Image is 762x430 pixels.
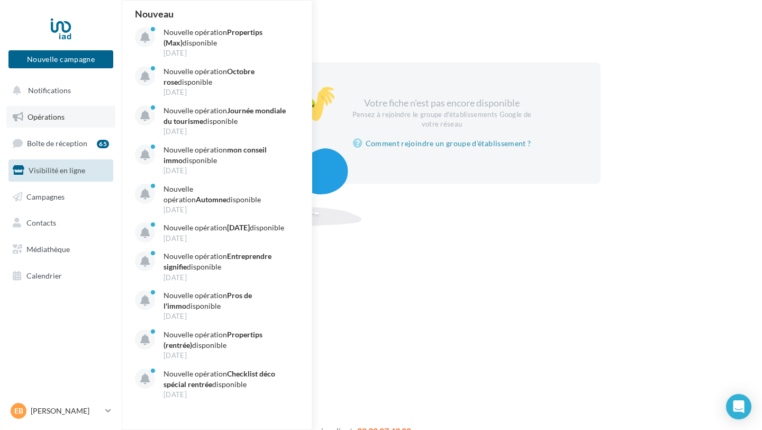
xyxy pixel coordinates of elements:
button: Notifications [6,79,111,102]
div: Votre fiche n'est pas encore disponible [351,96,533,129]
a: Opérations [6,106,115,128]
span: Notifications [28,86,71,95]
div: 65 [97,140,109,148]
span: Campagnes [26,192,65,201]
a: Médiathèque [6,238,115,261]
span: Opérations [28,112,65,121]
p: [PERSON_NAME] [31,406,101,416]
span: Contacts [26,218,56,227]
span: Calendrier [26,271,62,280]
a: Boîte de réception65 [6,132,115,155]
button: Nouvelle campagne [8,50,113,68]
a: EB [PERSON_NAME] [8,401,113,421]
a: Comment rejoindre un groupe d'établissement ? [353,137,531,150]
a: Visibilité en ligne [6,159,115,182]
a: Contacts [6,212,115,234]
span: Médiathèque [26,245,70,254]
span: Boîte de réception [27,139,87,148]
a: Calendrier [6,265,115,287]
a: Campagnes [6,186,115,208]
span: EB [14,406,23,416]
div: Open Intercom Messenger [726,394,751,419]
div: Pensez à rejoindre le groupe d'établissements Google de votre réseau [351,110,533,129]
span: Visibilité en ligne [29,166,85,175]
div: Visibilité en ligne [134,17,749,33]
